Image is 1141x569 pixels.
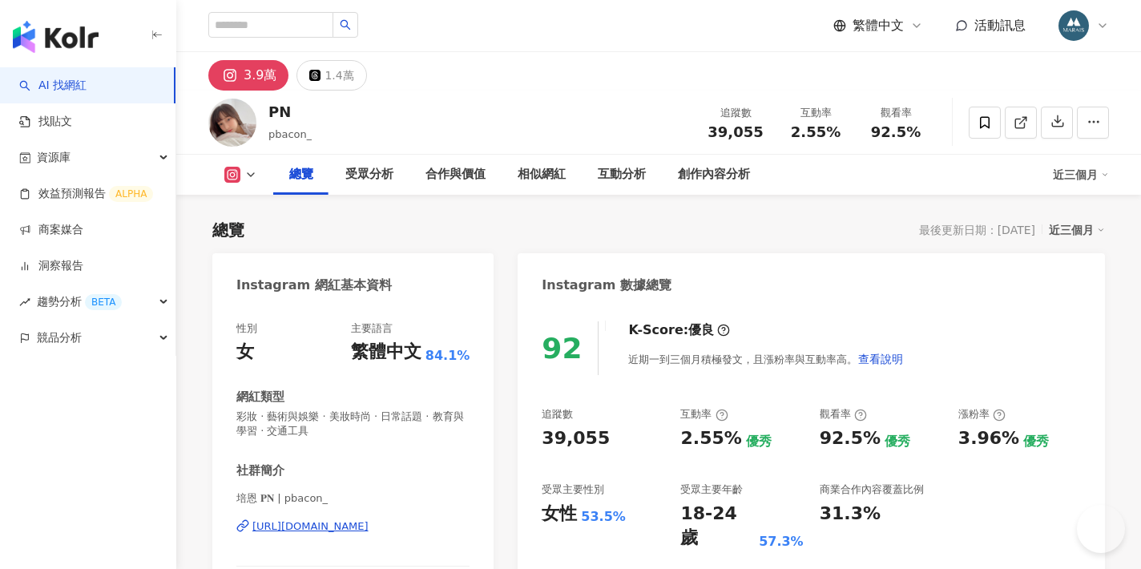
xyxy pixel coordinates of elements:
[13,21,99,53] img: logo
[759,533,804,551] div: 57.3%
[746,433,772,450] div: 優秀
[820,407,867,422] div: 觀看率
[791,124,841,140] span: 2.55%
[680,407,728,422] div: 互動率
[598,165,646,184] div: 互動分析
[236,321,257,336] div: 性別
[820,426,881,451] div: 92.5%
[252,519,369,534] div: [URL][DOMAIN_NAME]
[581,508,626,526] div: 53.5%
[865,105,926,121] div: 觀看率
[1053,162,1109,188] div: 近三個月
[542,407,573,422] div: 追蹤數
[1058,10,1089,41] img: 358735463_652854033541749_1509380869568117342_n.jpg
[705,105,766,121] div: 追蹤數
[542,276,671,294] div: Instagram 數據總覽
[268,102,312,122] div: PN
[857,343,904,375] button: 查看說明
[19,297,30,308] span: rise
[542,502,577,527] div: 女性
[680,482,743,497] div: 受眾主要年齡
[871,124,921,140] span: 92.5%
[425,347,470,365] span: 84.1%
[680,502,755,551] div: 18-24 歲
[19,222,83,238] a: 商案媒合
[542,332,582,365] div: 92
[236,276,392,294] div: Instagram 網紅基本資料
[708,123,763,140] span: 39,055
[208,60,288,91] button: 3.9萬
[1077,505,1125,553] iframe: Help Scout Beacon - Open
[351,340,421,365] div: 繁體中文
[785,105,846,121] div: 互動率
[37,320,82,356] span: 競品分析
[628,321,730,339] div: K-Score :
[19,186,153,202] a: 效益預測報告ALPHA
[628,343,904,375] div: 近期一到三個月積極發文，且漲粉率與互動率高。
[296,60,366,91] button: 1.4萬
[37,139,71,176] span: 資源庫
[518,165,566,184] div: 相似網紅
[885,433,910,450] div: 優秀
[236,462,284,479] div: 社群簡介
[345,165,393,184] div: 受眾分析
[19,114,72,130] a: 找貼文
[958,426,1019,451] div: 3.96%
[919,224,1035,236] div: 最後更新日期：[DATE]
[236,410,470,438] span: 彩妝 · 藝術與娛樂 · 美妝時尚 · 日常話題 · 教育與學習 · 交通工具
[19,258,83,274] a: 洞察報告
[236,340,254,365] div: 女
[19,78,87,94] a: searchAI 找網紅
[974,18,1026,33] span: 活動訊息
[680,426,741,451] div: 2.55%
[289,165,313,184] div: 總覽
[236,491,470,506] span: 培恩 𝐏𝐍 | pbacon_
[542,482,604,497] div: 受眾主要性別
[212,219,244,241] div: 總覽
[958,407,1006,422] div: 漲粉率
[208,99,256,147] img: KOL Avatar
[351,321,393,336] div: 主要語言
[678,165,750,184] div: 創作內容分析
[820,482,924,497] div: 商業合作內容覆蓋比例
[325,64,353,87] div: 1.4萬
[236,389,284,406] div: 網紅類型
[1049,220,1105,240] div: 近三個月
[340,19,351,30] span: search
[820,502,881,527] div: 31.3%
[858,353,903,365] span: 查看說明
[853,17,904,34] span: 繁體中文
[1023,433,1049,450] div: 優秀
[236,519,470,534] a: [URL][DOMAIN_NAME]
[268,128,312,140] span: pbacon_
[688,321,714,339] div: 優良
[244,64,276,87] div: 3.9萬
[425,165,486,184] div: 合作與價值
[542,426,610,451] div: 39,055
[85,294,122,310] div: BETA
[37,284,122,320] span: 趨勢分析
